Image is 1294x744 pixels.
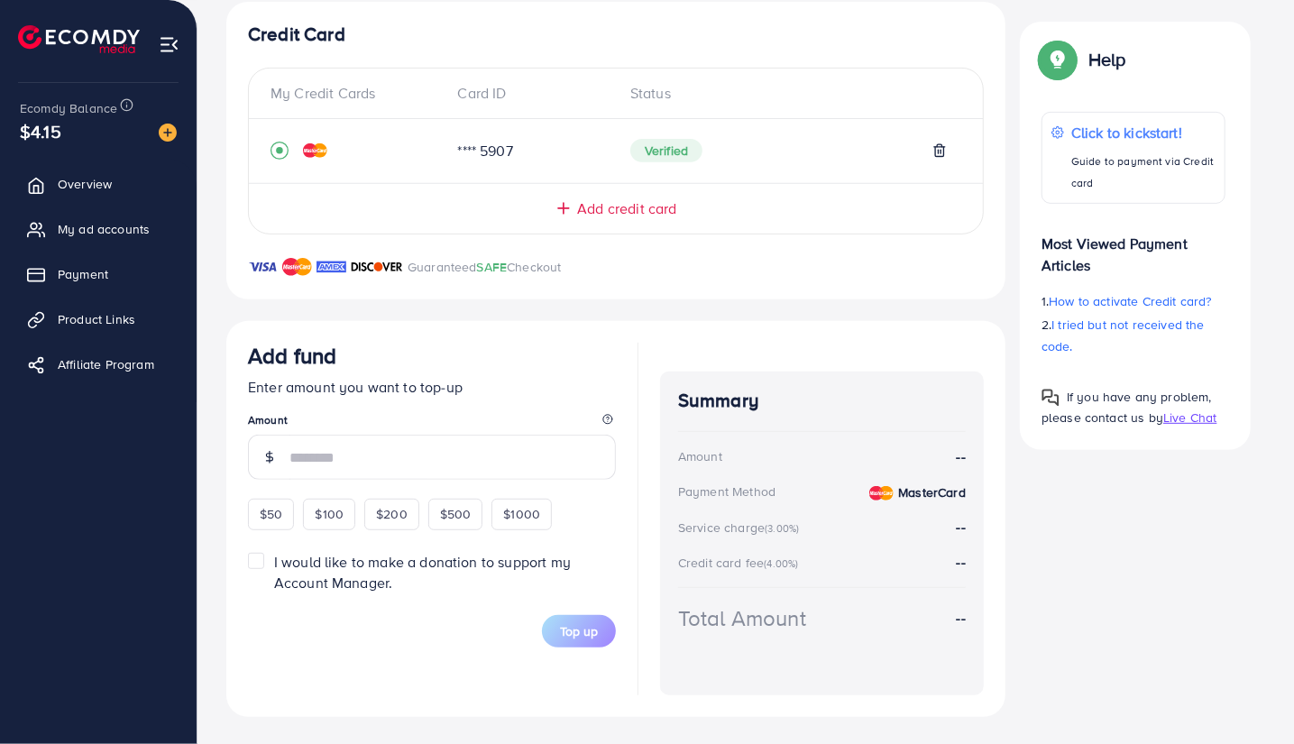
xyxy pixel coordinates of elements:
a: Overview [14,166,183,202]
h3: Add fund [248,343,336,369]
div: Credit card fee [678,554,804,572]
div: Payment Method [678,482,775,501]
small: (4.00%) [764,556,798,571]
div: Total Amount [678,602,806,634]
p: Guaranteed Checkout [408,256,562,278]
svg: record circle [271,142,289,160]
span: Ecomdy Balance [20,99,117,117]
img: menu [159,34,179,55]
p: Guide to payment via Credit card [1071,151,1216,194]
span: $50 [260,505,282,523]
span: Verified [630,139,702,162]
p: Enter amount you want to top-up [248,376,616,398]
span: $4.15 [20,118,61,144]
h4: Credit Card [248,23,984,46]
img: logo [18,25,140,53]
img: image [159,124,177,142]
span: Top up [560,622,598,640]
div: Status [616,83,961,104]
span: $500 [440,505,472,523]
span: How to activate Credit card? [1049,292,1211,310]
span: Add credit card [577,198,676,219]
span: My ad accounts [58,220,150,238]
div: Amount [678,447,722,465]
strong: -- [957,552,966,572]
p: Click to kickstart! [1071,122,1216,143]
span: If you have any problem, please contact us by [1042,388,1212,427]
strong: -- [957,446,966,467]
img: brand [351,256,403,278]
legend: Amount [248,412,616,435]
img: Popup guide [1042,389,1060,407]
div: My Credit Cards [271,83,444,104]
h4: Summary [678,390,966,412]
a: Affiliate Program [14,346,183,382]
span: $200 [376,505,408,523]
span: Payment [58,265,108,283]
img: Popup guide [1042,43,1074,76]
img: brand [282,256,312,278]
a: Product Links [14,301,183,337]
p: Help [1088,49,1126,70]
span: Overview [58,175,112,193]
span: I would like to make a donation to support my Account Manager. [274,552,571,592]
button: Top up [542,615,616,648]
strong: -- [957,608,966,629]
a: My ad accounts [14,211,183,247]
div: Card ID [444,83,617,104]
p: Most Viewed Payment Articles [1042,218,1225,276]
small: (3.00%) [765,521,799,536]
span: Product Links [58,310,135,328]
strong: -- [957,517,966,537]
a: Payment [14,256,183,292]
span: Live Chat [1163,409,1216,427]
strong: MasterCard [898,483,966,501]
span: I tried but not received the code. [1042,316,1205,355]
span: Affiliate Program [58,355,154,373]
p: 2. [1042,314,1225,357]
p: 1. [1042,290,1225,312]
img: brand [248,256,278,278]
span: $100 [315,505,344,523]
img: brand [317,256,346,278]
span: $1000 [503,505,540,523]
img: credit [303,143,327,158]
iframe: Chat [1217,663,1280,730]
span: SAFE [477,258,508,276]
img: credit [869,486,894,501]
div: Service charge [678,519,804,537]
